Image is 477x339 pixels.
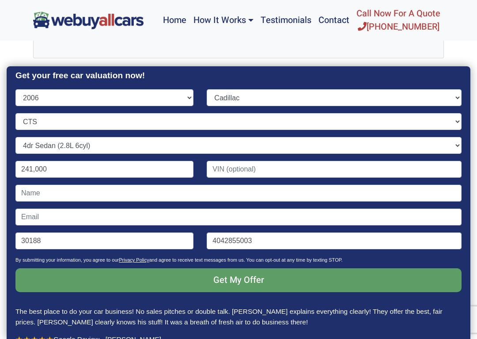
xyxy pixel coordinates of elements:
a: Testimonials [257,4,315,37]
input: Zip code [15,232,193,249]
p: By submitting your information, you agree to our and agree to receive text messages from us. You ... [15,256,462,268]
a: Contact [315,4,353,37]
input: Get My Offer [15,268,462,292]
input: Email [15,209,462,225]
p: The best place to do your car business! No sales pitches or double talk. [PERSON_NAME] explains e... [15,306,462,327]
a: Home [159,4,190,37]
input: Mileage [15,161,193,178]
input: VIN (optional) [207,161,462,178]
a: Privacy Policy [119,257,149,263]
form: Contact form [15,89,462,306]
strong: Get your free car valuation now! [15,71,145,80]
input: Name [15,185,462,202]
input: Phone [207,232,462,249]
a: How It Works [190,4,257,37]
img: We Buy All Cars in NJ logo [33,11,144,29]
a: Call Now For A Quote[PHONE_NUMBER] [353,4,444,37]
